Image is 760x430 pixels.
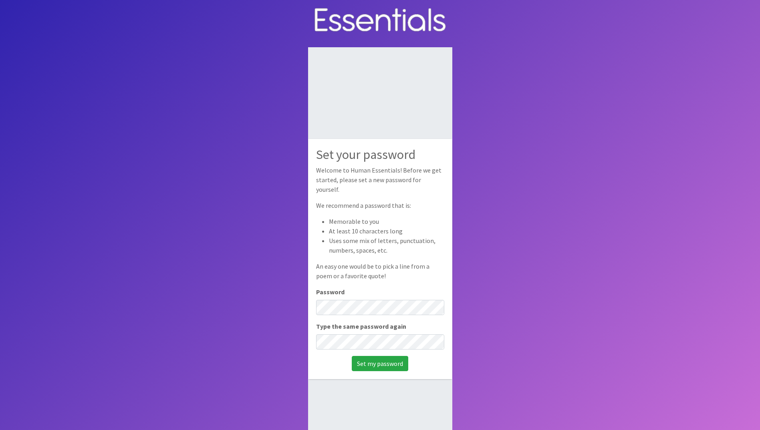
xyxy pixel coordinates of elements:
[316,287,345,297] label: Password
[316,321,406,331] label: Type the same password again
[329,226,444,236] li: At least 10 characters long
[329,217,444,226] li: Memorable to you
[329,236,444,255] li: Uses some mix of letters, punctuation, numbers, spaces, etc.
[316,147,444,162] h2: Set your password
[352,356,408,371] input: Set my password
[316,201,444,210] p: We recommend a password that is:
[316,261,444,281] p: An easy one would be to pick a line from a poem or a favorite quote!
[316,165,444,194] p: Welcome to Human Essentials! Before we get started, please set a new password for yourself.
